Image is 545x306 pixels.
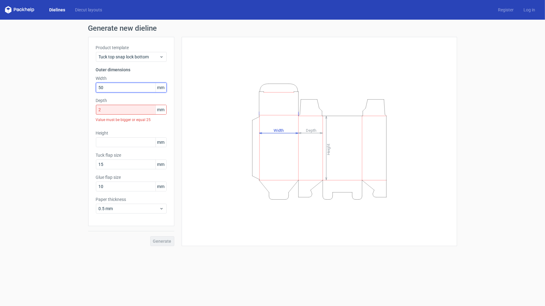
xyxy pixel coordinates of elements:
label: Glue flap size [96,174,167,180]
div: Value must be bigger or equal 25 [96,115,167,125]
tspan: Height [326,143,331,155]
tspan: Width [273,128,283,132]
tspan: Depth [306,128,316,132]
span: mm [156,138,166,147]
h3: Outer dimensions [96,67,167,73]
a: Log in [519,7,540,13]
label: Product template [96,45,167,51]
span: mm [156,160,166,169]
span: mm [156,105,166,114]
label: Height [96,130,167,136]
span: 0.5 mm [99,206,159,212]
span: Tuck top snap lock bottom [99,54,159,60]
span: mm [156,182,166,191]
label: Tuck flap size [96,152,167,158]
h1: Generate new dieline [88,25,457,32]
a: Register [493,7,519,13]
a: Dielines [44,7,70,13]
span: mm [156,83,166,92]
a: Diecut layouts [70,7,107,13]
label: Paper thickness [96,196,167,202]
label: Depth [96,97,167,104]
label: Width [96,75,167,81]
